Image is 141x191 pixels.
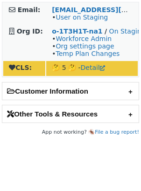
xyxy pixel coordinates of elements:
strong: Email: [18,6,41,14]
a: Detail [81,64,105,71]
strong: Org ID: [17,27,43,35]
h2: Customer Information [2,82,139,100]
a: o-1T3H1T-na1 [52,27,102,35]
h2: Other Tools & Resources [2,105,139,123]
strong: CLS: [9,64,32,71]
strong: / [105,27,107,35]
td: 🤔 5 🤔 - [46,61,138,76]
a: Org settings page [56,42,114,50]
a: Temp Plan Changes [56,50,120,57]
a: File a bug report! [95,129,139,135]
footer: App not working? 🪳 [2,128,139,137]
a: User on Staging [56,14,108,21]
span: • • • [52,35,120,57]
span: • [52,14,108,21]
a: Workforce Admin [56,35,112,42]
